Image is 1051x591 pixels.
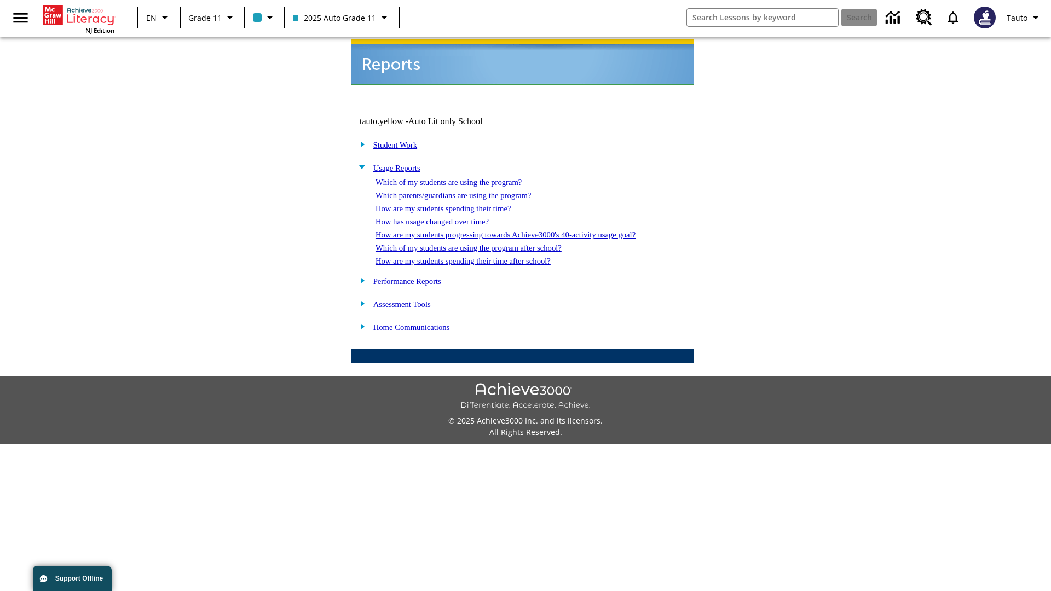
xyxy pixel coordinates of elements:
[354,162,366,172] img: minus.gif
[354,298,366,308] img: plus.gif
[373,300,431,309] a: Assessment Tools
[974,7,996,28] img: Avatar
[376,230,636,239] a: How are my students progressing towards Achieve3000's 40-activity usage goal?
[360,117,561,126] td: tauto.yellow -
[4,2,37,34] button: Open side menu
[376,244,562,252] a: Which of my students are using the program after school?
[373,323,450,332] a: Home Communications
[939,3,967,32] a: Notifications
[909,3,939,32] a: Resource Center, Will open in new tab
[55,575,103,582] span: Support Offline
[43,3,114,34] div: Home
[376,204,511,213] a: How are my students spending their time?
[146,12,157,24] span: EN
[354,139,366,149] img: plus.gif
[354,321,366,331] img: plus.gif
[376,191,531,200] a: Which parents/guardians are using the program?
[373,164,420,172] a: Usage Reports
[373,277,441,286] a: Performance Reports
[351,39,694,85] img: header
[376,217,489,226] a: How has usage changed over time?
[354,275,366,285] img: plus.gif
[376,178,522,187] a: Which of my students are using the program?
[33,566,112,591] button: Support Offline
[288,8,395,27] button: Class: 2025 Auto Grade 11, Select your class
[188,12,222,24] span: Grade 11
[373,141,417,149] a: Student Work
[967,3,1002,32] button: Select a new avatar
[184,8,241,27] button: Grade: Grade 11, Select a grade
[687,9,838,26] input: search field
[1002,8,1047,27] button: Profile/Settings
[293,12,376,24] span: 2025 Auto Grade 11
[376,257,551,265] a: How are my students spending their time after school?
[85,26,114,34] span: NJ Edition
[460,383,591,410] img: Achieve3000 Differentiate Accelerate Achieve
[141,8,176,27] button: Language: EN, Select a language
[879,3,909,33] a: Data Center
[249,8,281,27] button: Class color is light blue. Change class color
[408,117,483,126] nobr: Auto Lit only School
[1007,12,1027,24] span: Tauto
